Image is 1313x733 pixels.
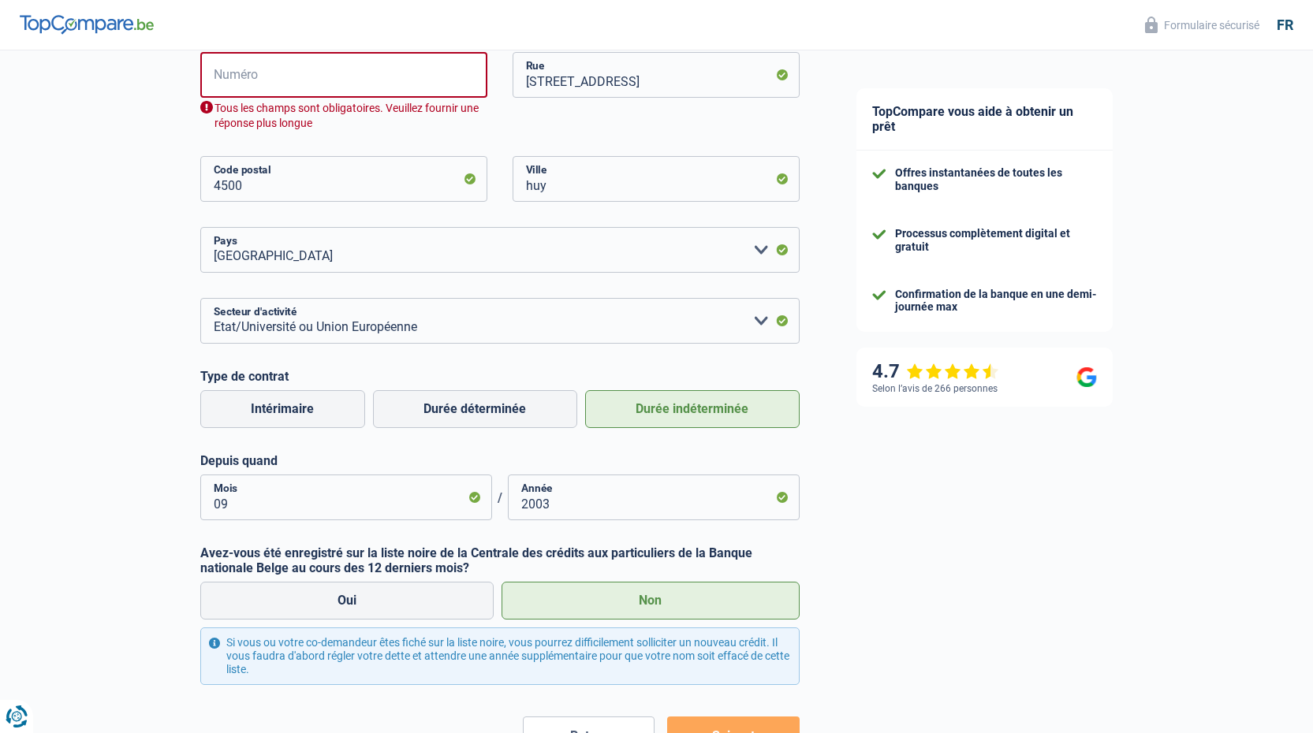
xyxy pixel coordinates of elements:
div: Si vous ou votre co-demandeur êtes fiché sur la liste noire, vous pourrez difficilement sollicite... [200,627,800,684]
div: Processus complètement digital et gratuit [895,227,1097,254]
button: Formulaire sécurisé [1136,12,1269,38]
label: Intérimaire [200,390,365,428]
div: Selon l’avis de 266 personnes [872,383,998,394]
input: MM [200,474,492,520]
span: / [492,490,508,505]
div: TopCompare vous aide à obtenir un prêt [856,88,1113,151]
img: TopCompare Logo [20,15,154,34]
div: Confirmation de la banque en une demi-journée max [895,288,1097,314]
label: Durée indéterminée [585,390,800,428]
div: fr [1277,17,1293,34]
label: Durée déterminée [373,390,577,428]
input: AAAA [508,474,800,520]
label: Non [502,582,800,620]
label: Oui [200,582,494,620]
label: Avez-vous été enregistré sur la liste noire de la Centrale des crédits aux particuliers de la Ban... [200,545,800,575]
div: 4.7 [872,360,999,383]
div: Offres instantanées de toutes les banques [895,166,1097,193]
div: Tous les champs sont obligatoires. Veuillez fournir une réponse plus longue [200,101,487,131]
label: Type de contrat [200,369,800,384]
label: Depuis quand [200,453,800,468]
